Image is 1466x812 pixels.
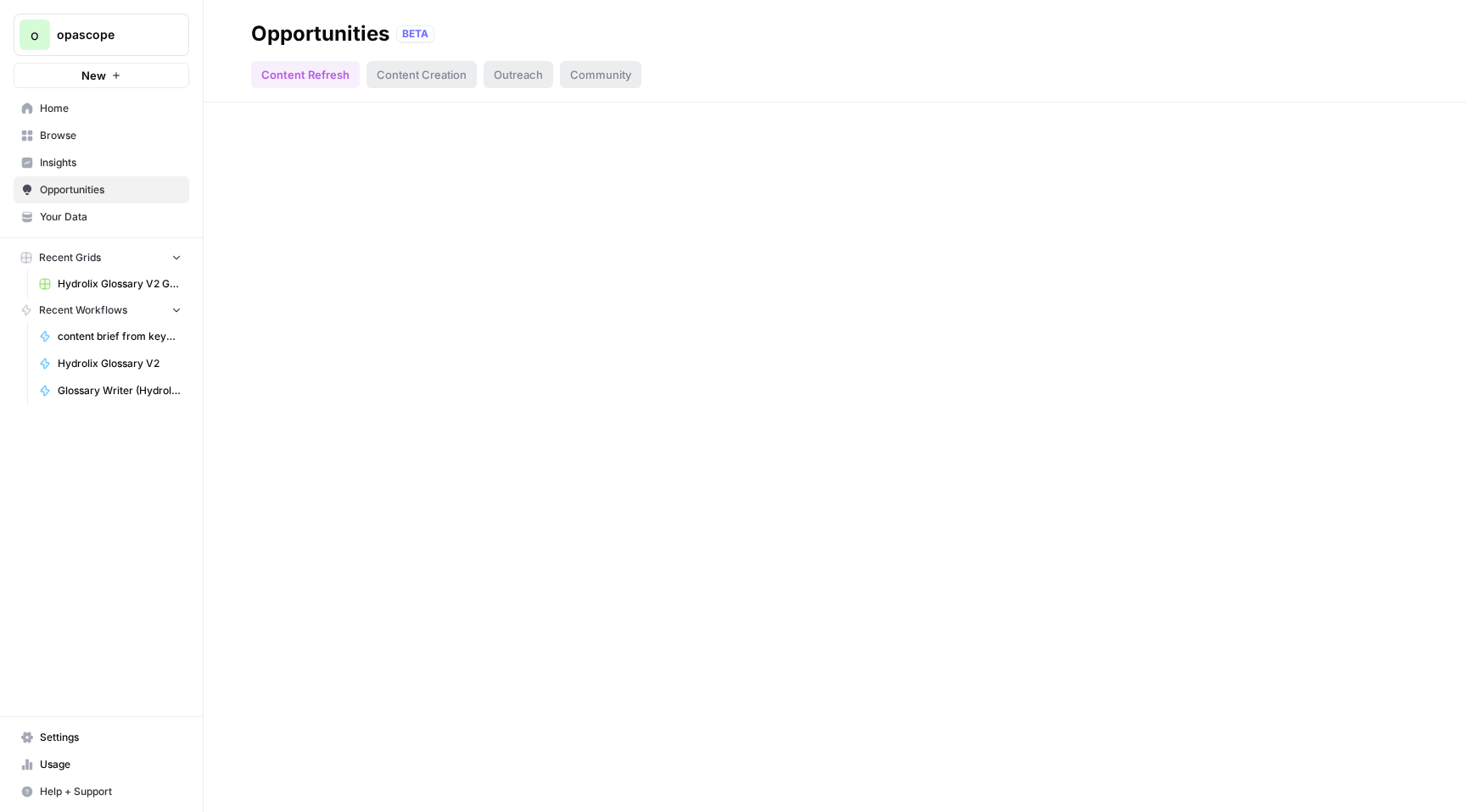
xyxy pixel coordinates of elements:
[40,155,182,170] span: Insights
[14,724,189,751] a: Settings
[58,329,182,344] span: content brief from keyword
[81,67,106,84] span: New
[31,377,189,404] a: Glossary Writer (Hydrolix)
[40,182,182,197] span: Opportunities
[40,757,182,772] span: Usage
[396,25,434,42] div: BETA
[14,14,189,56] button: Workspace: opascope
[14,149,189,176] a: Insights
[58,356,182,371] span: Hydrolix Glossary V2
[14,778,189,805] button: Help + Support
[40,730,182,745] span: Settings
[14,176,189,203] a: Opportunities
[58,383,182,398] span: Glossary Writer (Hydrolix)
[251,61,360,88] div: Content Refresh
[14,245,189,270] button: Recent Grids
[14,298,189,323] button: Recent Workflows
[40,784,182,799] span: Help + Support
[14,63,189,88] button: New
[31,25,39,45] span: o
[40,128,182,143] span: Browse
[14,203,189,231] a: Your Data
[39,250,101,265] span: Recent Grids
[14,751,189,778] a: Usage
[251,20,389,47] div: Opportunities
[31,350,189,377] a: Hydrolix Glossary V2
[58,276,182,292] span: Hydrolix Glossary V2 Grid
[14,122,189,149] a: Browse
[366,61,477,88] div: Content Creation
[57,26,159,43] span: opascope
[39,303,127,318] span: Recent Workflows
[40,101,182,116] span: Home
[31,323,189,350] a: content brief from keyword
[31,270,189,298] a: Hydrolix Glossary V2 Grid
[40,209,182,225] span: Your Data
[560,61,641,88] div: Community
[484,61,553,88] div: Outreach
[14,95,189,122] a: Home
